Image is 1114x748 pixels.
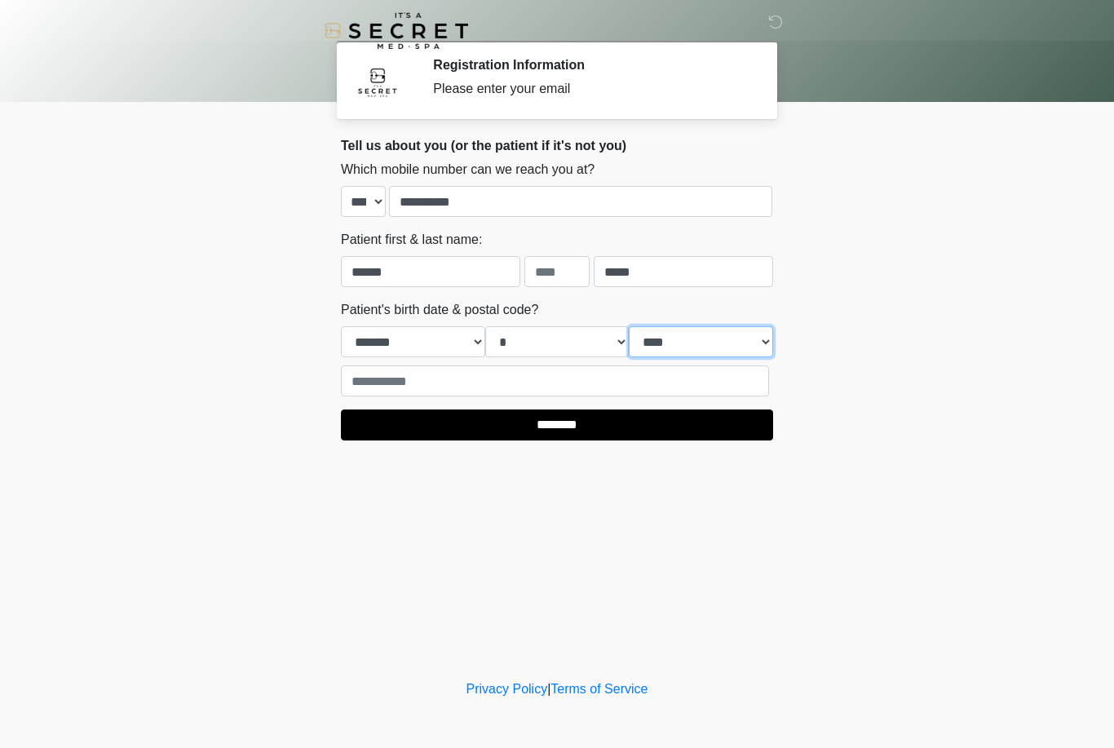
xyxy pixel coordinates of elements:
h2: Tell us about you (or the patient if it's not you) [341,138,773,153]
label: Patient's birth date & postal code? [341,300,538,320]
img: It's A Secret Med Spa Logo [325,12,468,49]
a: | [547,682,550,696]
img: Agent Avatar [353,57,402,106]
label: Which mobile number can we reach you at? [341,160,595,179]
label: Patient first & last name: [341,230,482,250]
h2: Registration Information [433,57,749,73]
a: Terms of Service [550,682,648,696]
a: Privacy Policy [466,682,548,696]
div: Please enter your email [433,79,749,99]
